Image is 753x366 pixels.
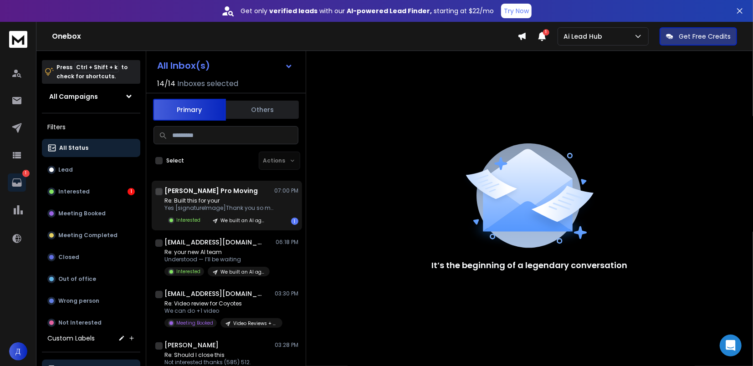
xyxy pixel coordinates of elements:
[275,341,298,349] p: 03:28 PM
[291,218,298,225] div: 1
[176,320,213,326] p: Meeting Booked
[432,259,628,272] p: It’s the beginning of a legendary conversation
[58,254,79,261] p: Closed
[58,188,90,195] p: Interested
[42,87,140,106] button: All Campaigns
[164,341,219,350] h1: [PERSON_NAME]
[720,335,742,356] div: Open Intercom Messenger
[164,197,274,204] p: Re: Built this for your
[233,320,277,327] p: Video Reviews + HeyGen subflow
[157,61,210,70] h1: All Inbox(s)
[226,100,299,120] button: Others
[58,210,106,217] p: Meeting Booked
[9,342,27,361] button: Д
[42,139,140,157] button: All Status
[8,173,26,192] a: 1
[42,183,140,201] button: Interested1
[164,300,274,307] p: Re: Video review for Coyotes
[347,6,432,15] strong: AI-powered Lead Finder,
[42,248,140,266] button: Closed
[42,121,140,133] h3: Filters
[42,314,140,332] button: Not Interested
[58,166,73,173] p: Lead
[164,307,274,315] p: We can do +1 video
[58,319,102,326] p: Not Interested
[56,63,128,81] p: Press to check for shortcuts.
[269,6,318,15] strong: verified leads
[75,62,119,72] span: Ctrl + Shift + k
[42,270,140,288] button: Out of office
[42,292,140,310] button: Wrong person
[164,289,265,298] h1: [EMAIL_ADDRESS][DOMAIN_NAME]
[275,290,298,297] p: 03:30 PM
[164,186,258,195] h1: [PERSON_NAME] Pro Moving
[176,217,200,224] p: Interested
[220,217,264,224] p: We built an AI agent
[220,269,264,275] p: We built an AI agent
[42,161,140,179] button: Lead
[241,6,494,15] p: Get only with our starting at $22/mo
[164,256,270,263] p: Understood — I’ll be waiting
[176,268,200,275] p: Interested
[22,170,30,177] p: 1
[274,187,298,194] p: 07:00 PM
[504,6,529,15] p: Try Now
[157,78,175,89] span: 14 / 14
[42,226,140,244] button: Meeting Completed
[58,232,118,239] p: Meeting Completed
[543,29,549,36] span: 1
[9,31,27,48] img: logo
[563,32,606,41] p: Ai Lead Hub
[47,334,95,343] h3: Custom Labels
[166,157,184,164] label: Select
[276,239,298,246] p: 06:18 PM
[58,275,96,283] p: Out of office
[164,238,265,247] h1: [EMAIL_ADDRESS][DOMAIN_NAME]
[52,31,517,42] h1: Onebox
[164,351,274,359] p: Re: Should I close this
[150,56,300,75] button: All Inbox(s)
[153,99,226,121] button: Primary
[128,188,135,195] div: 1
[49,92,98,101] h1: All Campaigns
[660,27,737,46] button: Get Free Credits
[164,359,274,366] p: Not interested thanks (585) 512.
[679,32,731,41] p: Get Free Credits
[42,204,140,223] button: Meeting Booked
[177,78,238,89] h3: Inboxes selected
[164,249,270,256] p: Re: your new AI team
[501,4,532,18] button: Try Now
[59,144,88,152] p: All Status
[164,204,274,212] p: Yes [signatureImage]Thank you so much
[58,297,99,305] p: Wrong person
